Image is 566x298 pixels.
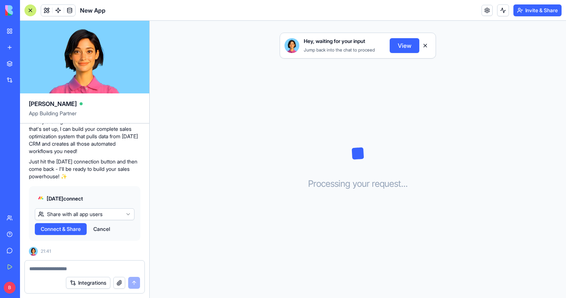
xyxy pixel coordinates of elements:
button: Invite & Share [513,4,562,16]
span: App Building Partner [29,110,140,123]
span: 21:41 [41,248,51,254]
button: Cancel [90,223,114,235]
p: You'll need to connect the [DATE] integration first by clicking the connection button. Once that'... [29,110,140,155]
span: B [4,282,16,294]
button: View [390,38,419,53]
p: Just hit the [DATE] connection button and then come back - I'll be ready to build your sales powe... [29,158,140,180]
img: Ella_00000_wcx2te.png [284,38,299,53]
h3: Processing your request [308,178,408,190]
img: logo [5,5,51,16]
span: Hey, waiting for your input [304,37,365,45]
span: Jump back into the chat to proceed [304,47,375,53]
span: New App [80,6,106,15]
span: Connect & Share [41,225,81,233]
img: Ella_00000_wcx2te.png [29,247,38,256]
button: Integrations [66,277,110,289]
img: monday [38,195,44,201]
span: . [403,178,406,190]
button: Connect & Share [35,223,87,235]
span: . [406,178,408,190]
span: [PERSON_NAME] [29,99,77,108]
span: [DATE] connect [47,195,83,202]
span: . [401,178,403,190]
